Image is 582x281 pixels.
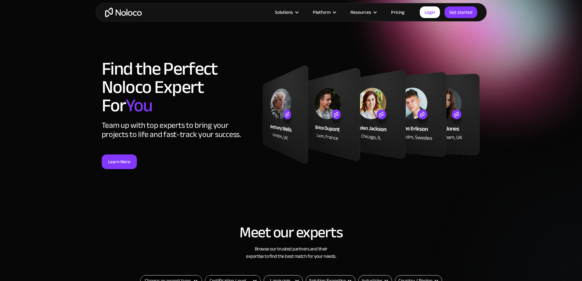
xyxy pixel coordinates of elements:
[267,8,305,16] div: Solutions
[102,154,137,169] a: Learn More
[102,245,481,260] h3: Browse our trusted partners and their expertise to find the best match for your needs.
[383,8,412,16] a: Pricing
[343,8,383,16] div: Resources
[105,8,142,17] a: home
[126,88,152,123] span: You
[313,8,331,16] div: Platform
[102,224,481,241] h2: Meet our experts
[305,8,343,16] div: Platform
[102,60,256,115] h1: Find the Perfect Noloco Expert For
[350,8,371,16] div: Resources
[420,6,440,18] a: Login
[102,121,256,139] div: Team up with top experts to bring your projects to life and fast-track your success.
[275,8,293,16] div: Solutions
[445,6,477,18] a: Get started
